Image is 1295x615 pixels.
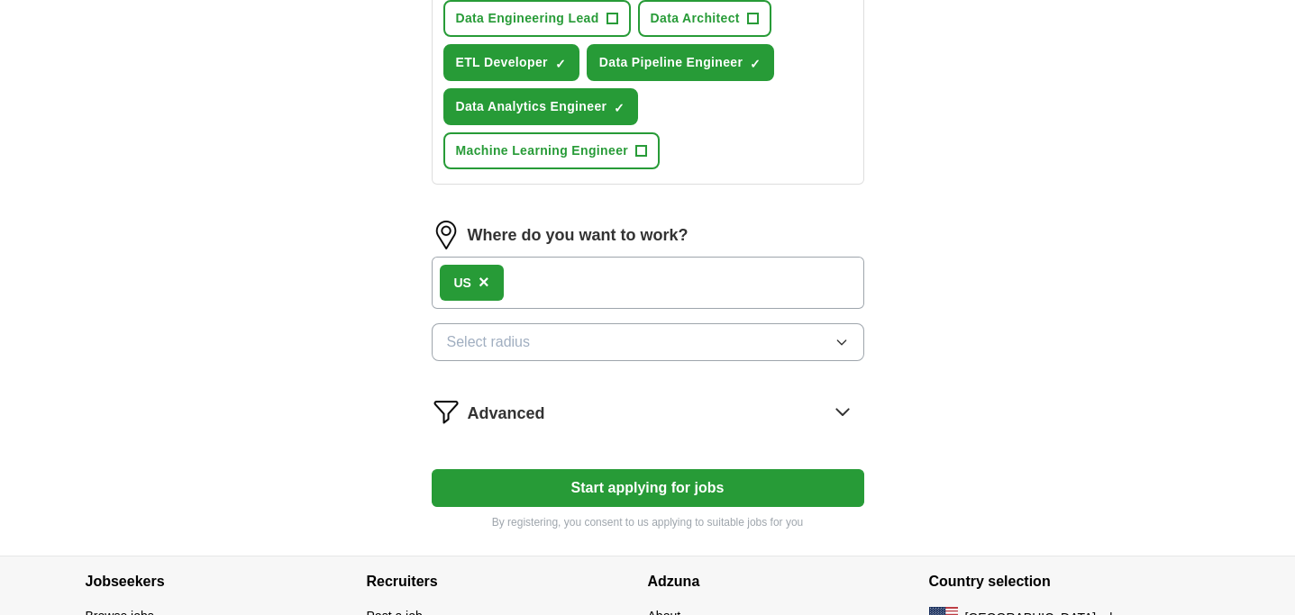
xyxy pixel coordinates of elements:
button: × [479,269,489,296]
label: Where do you want to work? [468,223,689,248]
h4: Country selection [929,556,1210,607]
span: Select radius [447,331,531,353]
button: Select radius [432,323,864,361]
p: By registering, you consent to us applying to suitable jobs for you [432,514,864,530]
span: Data Engineering Lead [456,9,599,28]
div: US [454,274,471,293]
span: Data Pipeline Engineer [599,53,743,72]
button: Data Analytics Engineer✓ [443,88,639,125]
span: ✓ [555,57,566,71]
span: ✓ [750,57,761,71]
span: ✓ [614,101,625,115]
button: ETL Developer✓ [443,44,579,81]
span: × [479,272,489,292]
img: filter [432,397,461,426]
img: location.png [432,221,461,249]
button: Data Pipeline Engineer✓ [587,44,774,81]
span: Machine Learning Engineer [456,141,629,160]
span: Data Architect [651,9,740,28]
span: Advanced [468,402,545,426]
button: Machine Learning Engineer [443,132,661,169]
span: Data Analytics Engineer [456,97,607,116]
button: Start applying for jobs [432,469,864,507]
span: ETL Developer [456,53,548,72]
